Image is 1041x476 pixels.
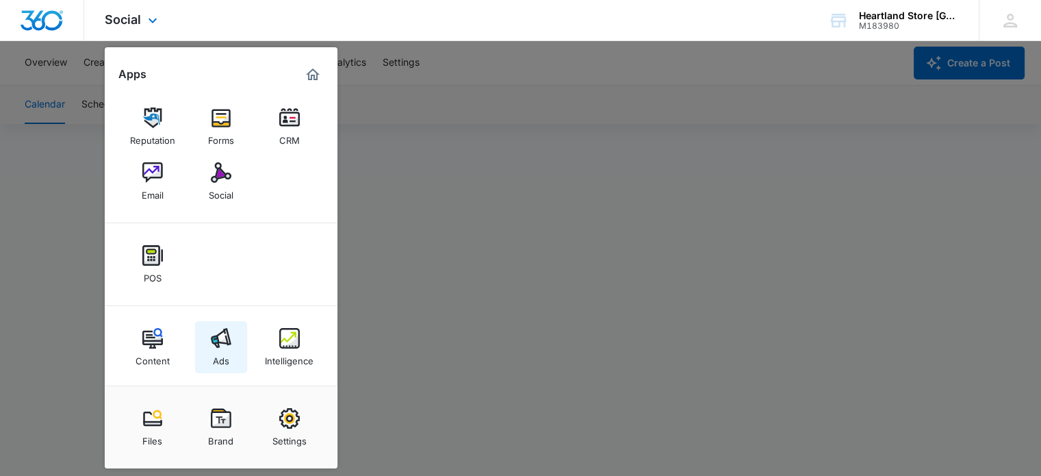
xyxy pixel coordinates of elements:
div: Forms [208,128,234,146]
span: Social [105,12,141,27]
a: Brand [195,401,247,453]
div: CRM [279,128,300,146]
h2: Apps [118,68,146,81]
div: account name [859,10,959,21]
div: Settings [272,429,307,447]
a: Marketing 360® Dashboard [302,64,324,86]
a: Reputation [127,101,179,153]
a: POS [127,238,179,290]
div: POS [144,266,162,284]
div: Intelligence [265,349,313,366]
div: Social [209,183,233,201]
div: Ads [213,349,229,366]
a: Settings [264,401,316,453]
a: CRM [264,101,316,153]
div: account id [859,21,959,31]
div: Brand [208,429,233,447]
div: Email [142,183,164,201]
div: Content [136,349,170,366]
a: Ads [195,321,247,373]
div: Reputation [130,128,175,146]
a: Intelligence [264,321,316,373]
div: Files [142,429,162,447]
a: Email [127,155,179,208]
a: Forms [195,101,247,153]
a: Content [127,321,179,373]
a: Files [127,401,179,453]
a: Social [195,155,247,208]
